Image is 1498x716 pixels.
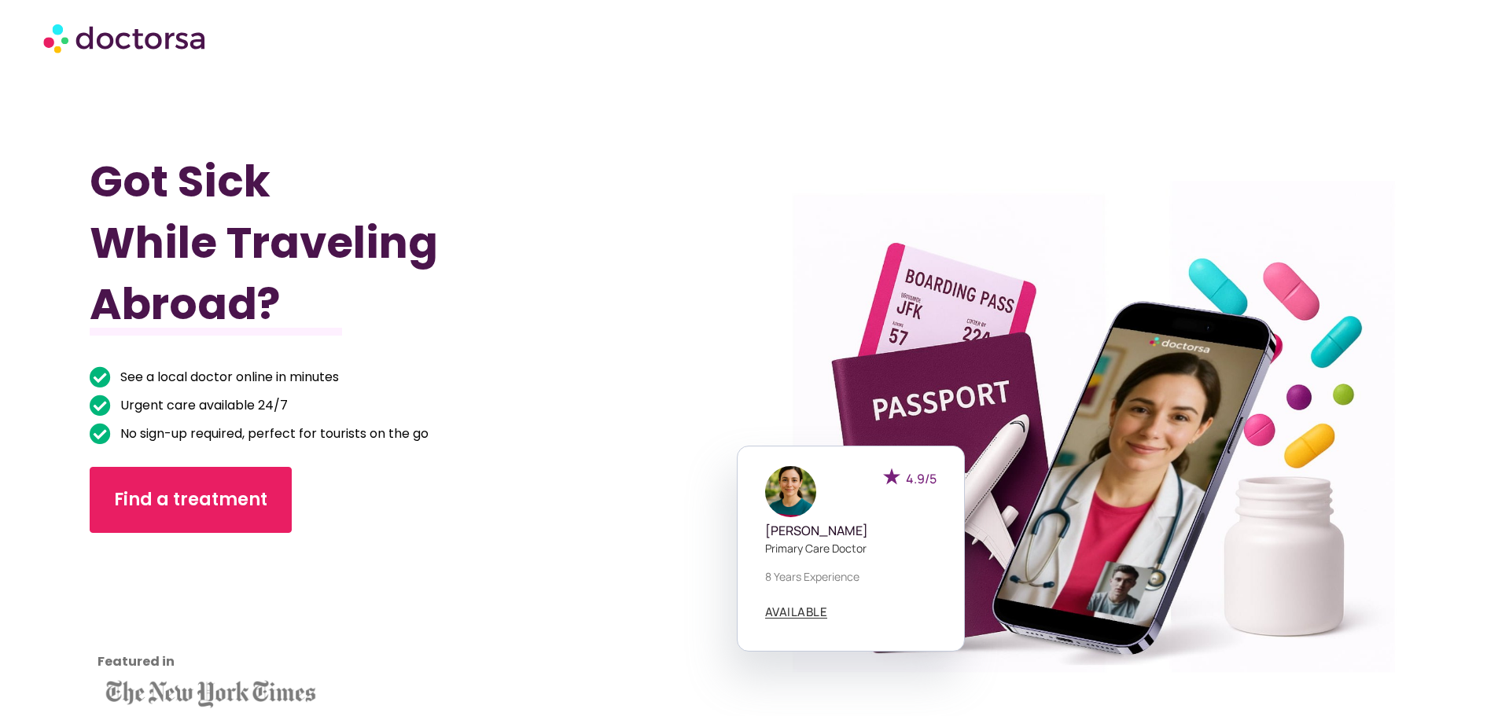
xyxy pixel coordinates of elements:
[90,151,650,335] h1: Got Sick While Traveling Abroad?
[98,556,239,674] iframe: Customer reviews powered by Trustpilot
[765,568,937,585] p: 8 years experience
[98,652,175,670] strong: Featured in
[116,366,339,388] span: See a local doctor online in minutes
[116,395,288,417] span: Urgent care available 24/7
[765,523,937,538] h5: [PERSON_NAME]
[765,540,937,556] p: Primary care doctor
[90,467,292,533] a: Find a treatment
[906,470,937,487] span: 4.9/5
[114,487,267,512] span: Find a treatment
[765,606,828,619] a: AVAILABLE
[116,423,429,445] span: No sign-up required, perfect for tourists on the go
[765,606,828,618] span: AVAILABLE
